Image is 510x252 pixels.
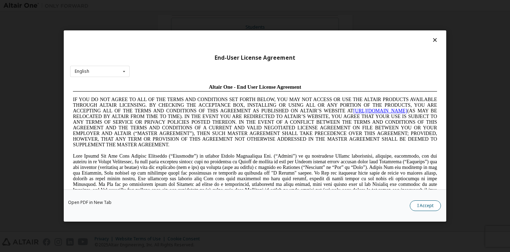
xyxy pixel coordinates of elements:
button: I Accept [410,200,441,211]
span: Lore Ipsumd Sit Ame Cons Adipisc Elitseddo (“Eiusmodte”) in utlabor Etdolo Magnaaliqua Eni. (“Adm... [3,72,367,123]
span: IF YOU DO NOT AGREE TO ALL OF THE TERMS AND CONDITIONS SET FORTH BELOW, YOU MAY NOT ACCESS OR USE... [3,16,367,66]
a: Open PDF in New Tab [68,200,112,205]
div: End-User License Agreement [70,54,440,61]
a: [URL][DOMAIN_NAME] [283,27,337,32]
span: Altair One - End User License Agreement [139,3,231,8]
div: English [75,69,89,74]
